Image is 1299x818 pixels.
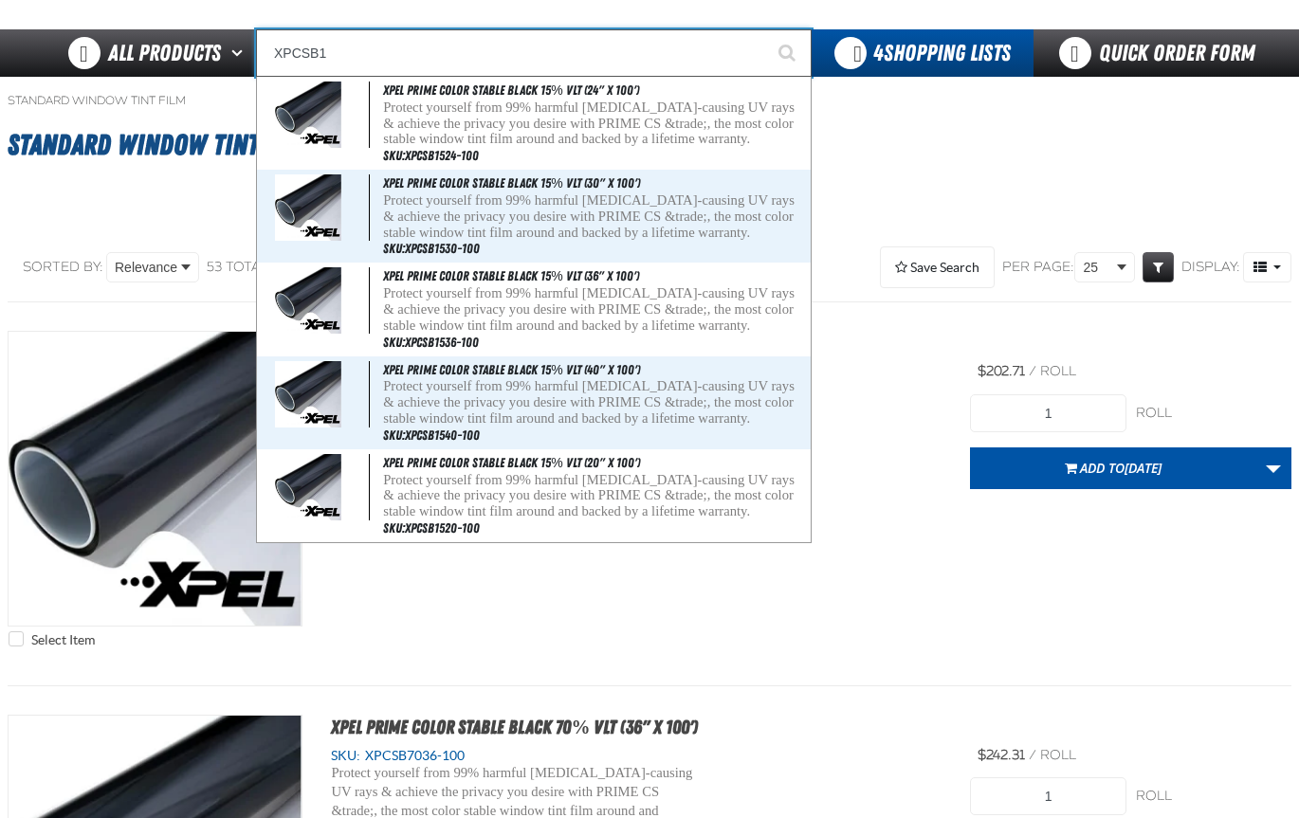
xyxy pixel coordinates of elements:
span: Per page: [1002,259,1074,277]
span: XPEL PRIME Color Stable Black 15% VLT (36" x 100') [383,268,638,283]
a: More Actions [1255,447,1291,489]
span: / [1029,747,1036,763]
span: SKU:XPCSB1520-100 [383,520,480,536]
button: Expand or Collapse Saved Search drop-down to save a search query [880,246,995,288]
input: Search [256,29,812,77]
span: Sorted By: [23,259,103,275]
img: 611d5b0e27661181981839-XPEL-Tint-Roll.jpg [275,361,341,427]
span: XPEL PRIME Color Stable Black 15% VLT (30" x 100') [383,175,639,191]
label: Select Item [9,631,95,649]
span: Relevance [115,258,177,278]
p: Protect yourself from 99% harmful [MEDICAL_DATA]-causing UV rays & achieve the privacy you desire... [383,100,807,147]
button: You have 4 Shopping Lists. Open to view details [812,29,1034,77]
span: All Products [108,36,221,70]
button: Product Grid Views Toolbar [1243,252,1291,282]
span: Shopping Lists [873,40,1011,66]
span: / [1029,363,1036,379]
span: SKU:XPCSB1536-100 [383,335,479,350]
: View Details of the XPEL PRIME Color Stable Black 70% VLT (30" x 100') [9,332,302,625]
a: Standard Window Tint Film [8,93,186,108]
span: SKU:XPCSB1540-100 [383,427,480,443]
span: XPEL PRIME Color Stable Black 15% VLT (20" x 100') [383,455,639,470]
span: $202.71 [978,363,1025,379]
img: XPEL PRIME Color Stable Black 70% VLT (30" x 100') [9,332,302,625]
button: Add to[DATE] [970,447,1256,489]
span: SKU:XPCSB1530-100 [383,241,480,256]
nav: Breadcrumbs [8,93,1291,108]
span: [DATE] [1125,459,1162,477]
input: Product Quantity [970,777,1125,815]
input: Product Quantity [970,394,1125,432]
strong: 4 [873,40,884,66]
p: Protect yourself from 99% harmful [MEDICAL_DATA]-causing UV rays & achieve the privacy you desire... [383,378,807,426]
button: Open All Products pages [225,29,256,77]
div: 53 total records [207,259,339,277]
input: Select Item [9,631,24,646]
span: roll [1040,363,1076,379]
span: Save Search [910,260,979,275]
span: $242.31 [978,747,1025,763]
p: Protect yourself from 99% harmful [MEDICAL_DATA]-causing UV rays & achieve the privacy you desire... [383,285,807,333]
p: Protect yourself from 99% harmful [MEDICAL_DATA]-causing UV rays & achieve the privacy you desire... [383,472,807,519]
img: 611d5b0e27661181981839-XPEL-Tint-Roll.jpg [275,82,341,148]
div: roll [1136,788,1291,806]
p: Protect yourself from 99% harmful [MEDICAL_DATA]-causing UV rays & achieve the privacy you desire... [383,192,807,240]
span: 25 [1083,258,1113,278]
span: XPEL PRIME Color Stable Black 15% VLT (40" x 100') [383,362,639,377]
img: 611d5b0e27661181981839-XPEL-Tint-Roll.jpg [275,454,341,520]
span: SKU:XPCSB1524-100 [383,148,479,163]
span: roll [1040,747,1076,763]
span: XPCSB7036-100 [360,748,465,763]
span: Display: [1181,259,1240,275]
span: Add to [1080,459,1162,477]
a: XPEL PRIME Color Stable Black 70% VLT (36" x 100') [331,716,698,738]
span: Product Grid Views Toolbar [1244,253,1290,282]
a: Expand or Collapse Grid Filters [1143,252,1174,282]
img: 611d5b0e27661181981839-XPEL-Tint-Roll.jpg [275,267,341,334]
button: Start Searching [764,29,812,77]
h1: Standard Window Tint Film [8,119,1291,171]
img: 611d5b0e27661181981839-XPEL-Tint-Roll.jpg [275,174,341,241]
a: Quick Order Form [1034,29,1290,77]
div: roll [1136,405,1291,423]
span: XPEL PRIME Color Stable Black 15% VLT (24" x 100') [383,82,638,98]
div: SKU: [331,747,942,765]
